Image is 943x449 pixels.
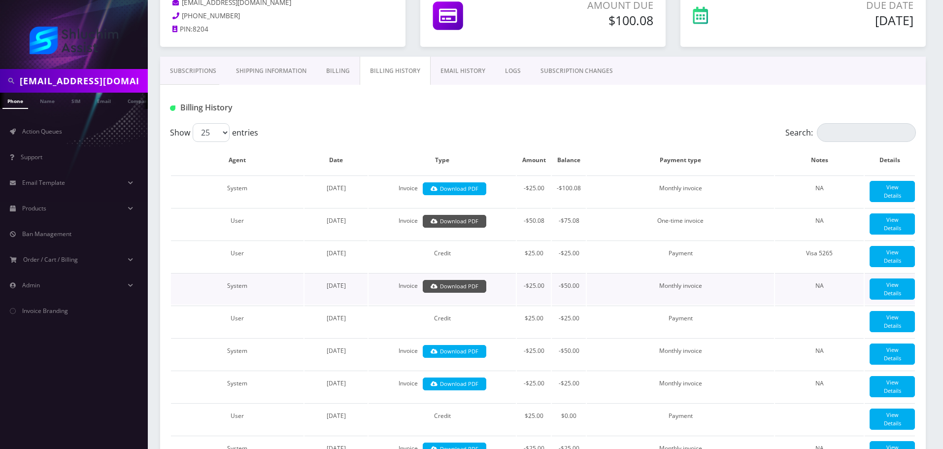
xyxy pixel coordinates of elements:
[771,13,913,28] h5: [DATE]
[304,146,368,174] th: Date
[775,273,864,305] td: NA
[123,93,156,108] a: Company
[775,208,864,240] td: NA
[531,57,623,85] a: SUBSCRIPTION CHANGES
[22,307,68,315] span: Invoice Branding
[870,278,915,300] a: View Details
[30,27,118,54] img: Shluchim Assist
[552,241,586,272] td: -$25.00
[587,241,774,272] td: Payment
[226,57,316,85] a: Shipping Information
[870,311,915,332] a: View Details
[369,338,516,370] td: Invoice
[2,93,28,109] a: Phone
[775,146,864,174] th: Notes
[21,153,42,161] span: Support
[552,371,586,402] td: -$25.00
[327,314,346,322] span: [DATE]
[587,338,774,370] td: Monthly invoice
[817,123,916,142] input: Search:
[587,175,774,207] td: Monthly invoice
[552,403,586,435] td: $0.00
[369,175,516,207] td: Invoice
[360,57,431,85] a: Billing History
[160,57,226,85] a: Subscriptions
[587,306,774,337] td: Payment
[171,273,303,305] td: System
[870,246,915,267] a: View Details
[552,306,586,337] td: -$25.00
[172,25,193,35] a: PIN:
[775,241,864,272] td: Visa 5265
[171,146,303,174] th: Agent
[552,175,586,207] td: -$100.08
[587,403,774,435] td: Payment
[431,57,495,85] a: EMAIL HISTORY
[327,216,346,225] span: [DATE]
[552,146,586,174] th: Balance
[369,146,516,174] th: Type
[517,306,551,337] td: $25.00
[182,11,240,20] span: [PHONE_NUMBER]
[171,241,303,272] td: User
[517,241,551,272] td: $25.00
[552,338,586,370] td: -$50.00
[171,338,303,370] td: System
[552,273,586,305] td: -$50.00
[23,255,78,264] span: Order / Cart / Billing
[327,184,346,192] span: [DATE]
[517,338,551,370] td: -$25.00
[587,208,774,240] td: One-time invoice
[785,123,916,142] label: Search:
[587,273,774,305] td: Monthly invoice
[495,57,531,85] a: LOGS
[171,175,303,207] td: System
[423,280,486,293] a: Download PDF
[67,93,85,108] a: SIM
[865,146,915,174] th: Details
[92,93,116,108] a: Email
[369,241,516,272] td: Credit
[327,379,346,387] span: [DATE]
[870,409,915,430] a: View Details
[369,306,516,337] td: Credit
[775,338,864,370] td: NA
[369,273,516,305] td: Invoice
[170,103,409,112] h1: Billing History
[171,371,303,402] td: System
[870,344,915,365] a: View Details
[20,71,145,90] input: Search in Company
[517,146,551,174] th: Amount
[870,376,915,397] a: View Details
[423,182,486,196] a: Download PDF
[517,175,551,207] td: -$25.00
[870,181,915,202] a: View Details
[775,175,864,207] td: NA
[423,378,486,391] a: Download PDF
[22,204,46,212] span: Products
[552,208,586,240] td: -$75.08
[369,208,516,240] td: Invoice
[775,371,864,402] td: NA
[22,127,62,136] span: Action Queues
[587,371,774,402] td: Monthly invoice
[22,230,71,238] span: Ban Management
[171,403,303,435] td: User
[193,25,208,34] span: 8204
[369,403,516,435] td: Credit
[170,123,258,142] label: Show entries
[35,93,60,108] a: Name
[193,123,230,142] select: Showentries
[316,57,360,85] a: Billing
[327,281,346,290] span: [DATE]
[171,306,303,337] td: User
[423,215,486,228] a: Download PDF
[22,178,65,187] span: Email Template
[22,281,40,289] span: Admin
[517,208,551,240] td: -$50.08
[587,146,774,174] th: Payment type
[517,403,551,435] td: $25.00
[870,213,915,235] a: View Details
[517,371,551,402] td: -$25.00
[423,345,486,358] a: Download PDF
